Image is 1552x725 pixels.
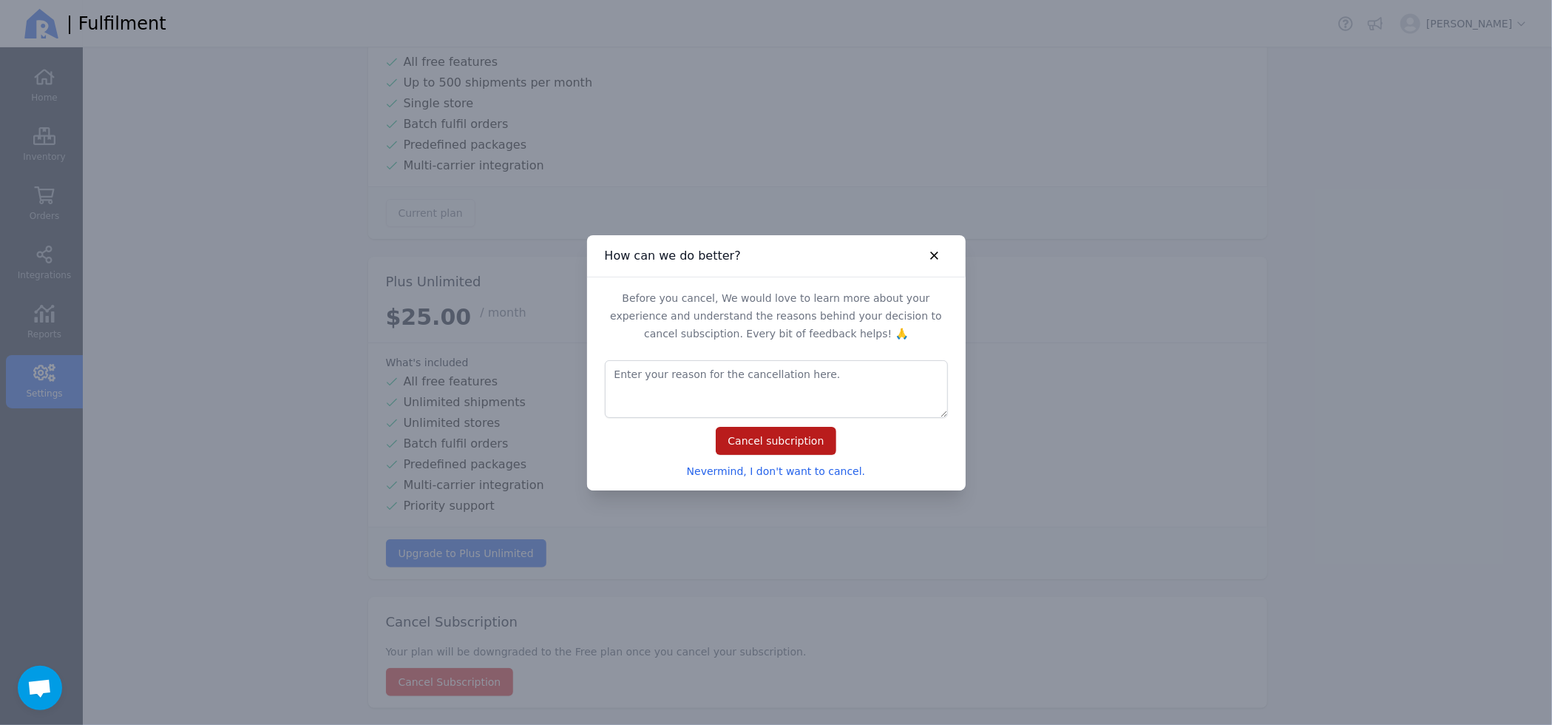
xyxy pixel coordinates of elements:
[687,465,866,477] span: Nevermind, I don't want to cancel.
[716,427,837,455] button: Cancel subcription
[67,12,166,36] span: | Fulfilment
[605,247,741,265] h3: How can we do better?
[18,666,62,710] div: Open chat
[687,464,866,479] button: Nevermind, I don't want to cancel.
[728,435,824,447] span: Cancel subcription
[610,292,942,340] span: Before you cancel, We would love to learn more about your experience and understand the reasons b...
